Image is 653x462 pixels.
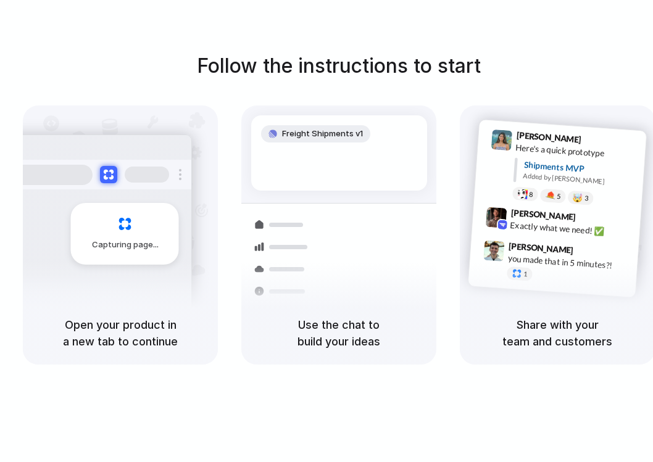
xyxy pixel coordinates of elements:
[580,212,605,226] span: 9:42 AM
[584,195,589,202] span: 3
[197,51,481,81] h1: Follow the instructions to start
[529,191,533,198] span: 8
[509,239,574,257] span: [PERSON_NAME]
[523,159,638,179] div: Shipments MVP
[573,193,583,202] div: 🤯
[557,193,561,200] span: 5
[515,141,639,162] div: Here's a quick prototype
[523,171,636,189] div: Added by [PERSON_NAME]
[282,128,363,140] span: Freight Shipments v1
[507,252,631,273] div: you made that in 5 minutes?!
[510,206,576,224] span: [PERSON_NAME]
[92,239,160,251] span: Capturing page
[475,316,640,350] h5: Share with your team and customers
[523,271,528,278] span: 1
[577,245,602,260] span: 9:47 AM
[510,218,633,239] div: Exactly what we need! ✅
[585,134,610,149] span: 9:41 AM
[38,316,203,350] h5: Open your product in a new tab to continue
[256,316,422,350] h5: Use the chat to build your ideas
[516,128,581,146] span: [PERSON_NAME]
